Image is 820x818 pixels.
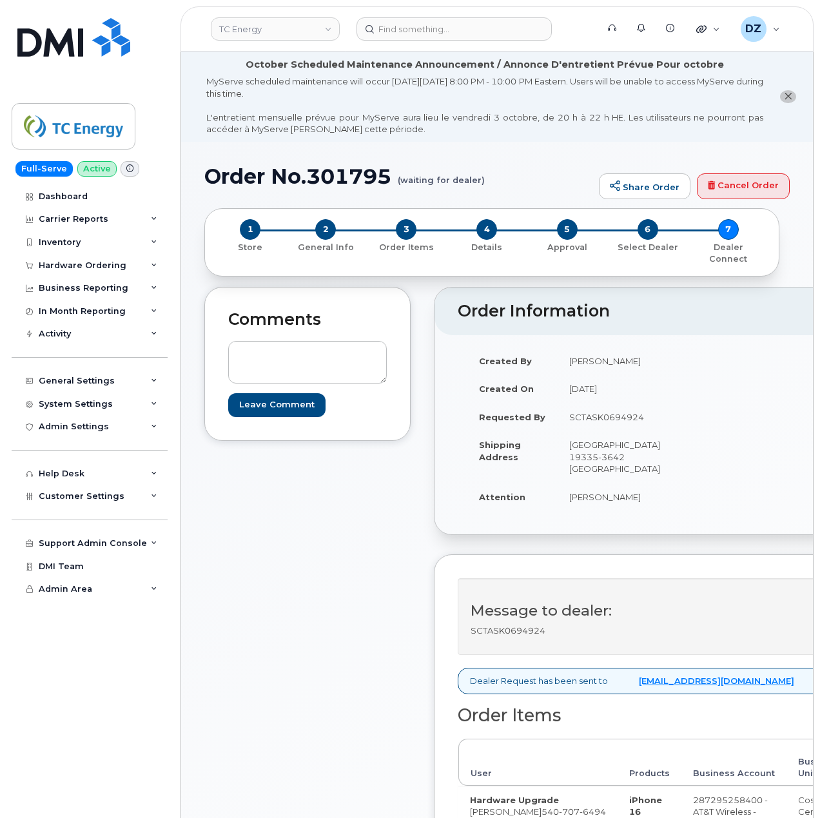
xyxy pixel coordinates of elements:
small: (waiting for dealer) [398,165,485,185]
strong: iPhone 16 [629,795,662,817]
a: 1 Store [215,240,286,253]
p: Select Dealer [612,242,683,253]
span: 3 [396,219,416,240]
h1: Order No.301795 [204,165,592,188]
a: Share Order [599,173,690,199]
input: Leave Comment [228,393,326,417]
td: [DATE] [558,375,683,403]
span: 1 [240,219,260,240]
span: 5 [557,219,578,240]
a: 2 General Info [286,240,366,253]
a: Cancel Order [697,173,790,199]
p: Approval [532,242,602,253]
p: General Info [291,242,361,253]
span: 2 [315,219,336,240]
button: close notification [780,90,796,104]
a: 3 Order Items [366,240,447,253]
strong: Created On [479,384,534,394]
strong: Shipping Address [479,440,521,462]
p: Store [220,242,280,253]
td: [GEOGRAPHIC_DATA] 19335-3642 [GEOGRAPHIC_DATA] [558,431,683,483]
span: 707 [559,806,580,817]
td: [PERSON_NAME] [558,483,683,511]
span: 6 [638,219,658,240]
th: Products [618,739,681,786]
a: [EMAIL_ADDRESS][DOMAIN_NAME] [639,675,794,687]
span: 4 [476,219,497,240]
a: 6 Select Dealer [607,240,688,253]
p: Details [452,242,522,253]
strong: Created By [479,356,532,366]
th: User [458,739,618,786]
th: Business Account [681,739,786,786]
strong: Requested By [479,412,545,422]
span: 6494 [580,806,606,817]
td: [PERSON_NAME] [558,347,683,375]
div: October Scheduled Maintenance Announcement / Annonce D'entretient Prévue Pour octobre [246,58,724,72]
strong: Attention [479,492,525,502]
a: 4 Details [447,240,527,253]
h2: Comments [228,311,387,329]
div: MyServe scheduled maintenance will occur [DATE][DATE] 8:00 PM - 10:00 PM Eastern. Users will be u... [206,75,763,135]
a: 5 Approval [527,240,607,253]
p: Order Items [371,242,442,253]
strong: Hardware Upgrade [470,795,559,805]
span: 540 [542,806,606,817]
td: SCTASK0694924 [558,403,683,431]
